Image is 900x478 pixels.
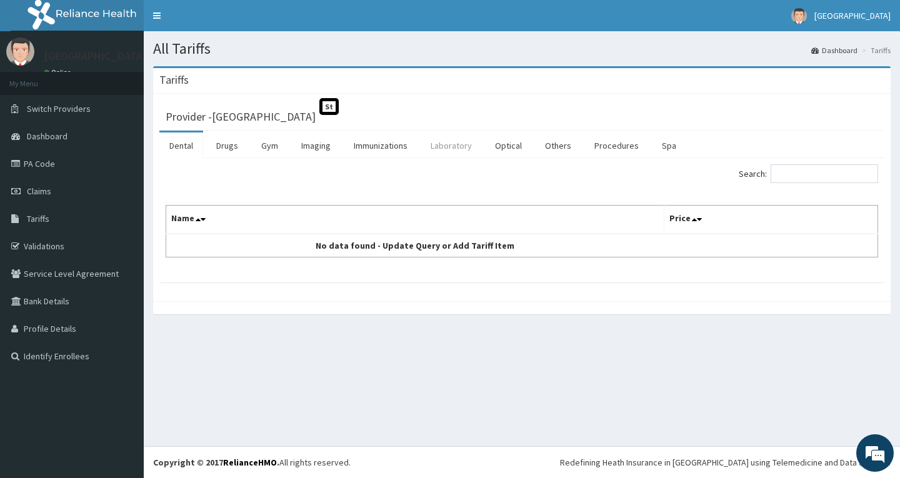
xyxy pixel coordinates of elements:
span: Dashboard [27,131,67,142]
span: Tariffs [27,213,49,224]
th: Name [166,206,664,234]
a: Laboratory [421,132,482,159]
a: Dental [159,132,203,159]
input: Search: [771,164,878,183]
a: Online [44,68,74,77]
h3: Provider - [GEOGRAPHIC_DATA] [166,111,316,122]
img: User Image [791,8,807,24]
a: Drugs [206,132,248,159]
a: Gym [251,132,288,159]
h3: Tariffs [159,74,189,86]
a: Spa [652,132,686,159]
footer: All rights reserved. [144,446,900,478]
div: Redefining Heath Insurance in [GEOGRAPHIC_DATA] using Telemedicine and Data Science! [560,456,891,469]
span: Claims [27,186,51,197]
img: User Image [6,37,34,66]
label: Search: [739,164,878,183]
a: Others [535,132,581,159]
span: [GEOGRAPHIC_DATA] [814,10,891,21]
strong: Copyright © 2017 . [153,457,279,468]
a: RelianceHMO [223,457,277,468]
th: Price [664,206,878,234]
span: St [319,98,339,115]
span: Switch Providers [27,103,91,114]
a: Dashboard [811,45,857,56]
h1: All Tariffs [153,41,891,57]
a: Immunizations [344,132,417,159]
a: Imaging [291,132,341,159]
p: [GEOGRAPHIC_DATA] [44,51,147,62]
a: Optical [485,132,532,159]
a: Procedures [584,132,649,159]
td: No data found - Update Query or Add Tariff Item [166,234,664,257]
li: Tariffs [859,45,891,56]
